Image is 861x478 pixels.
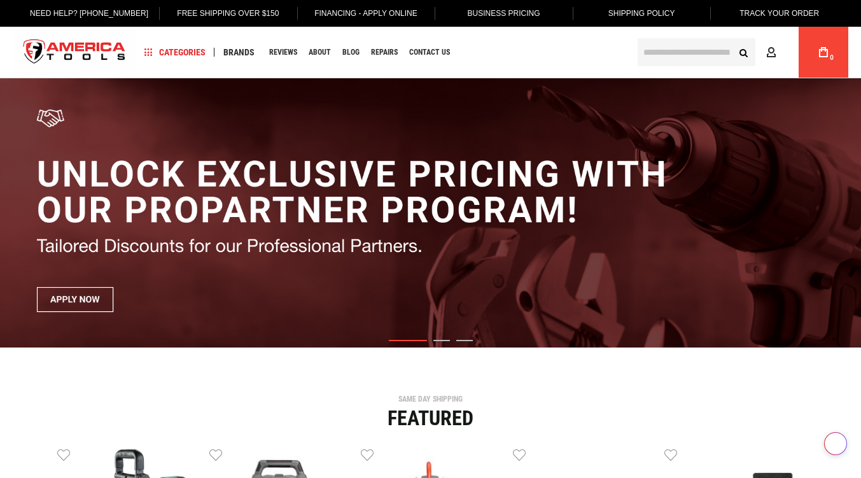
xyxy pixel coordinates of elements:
span: Blog [342,48,360,56]
span: Categories [144,48,206,57]
span: Reviews [269,48,297,56]
a: Categories [139,44,211,61]
img: America Tools [13,29,136,76]
span: Shipping Policy [608,9,675,18]
span: About [309,48,331,56]
a: Repairs [365,44,403,61]
a: About [303,44,337,61]
span: Repairs [371,48,398,56]
span: 0 [830,54,834,61]
a: Blog [337,44,365,61]
span: Contact Us [409,48,450,56]
div: Featured [10,408,851,428]
a: store logo [13,29,136,76]
div: SAME DAY SHIPPING [10,395,851,403]
a: Brands [218,44,260,61]
a: 0 [811,27,836,78]
a: Reviews [263,44,303,61]
button: Search [731,40,755,64]
a: Contact Us [403,44,456,61]
span: Brands [223,48,255,57]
